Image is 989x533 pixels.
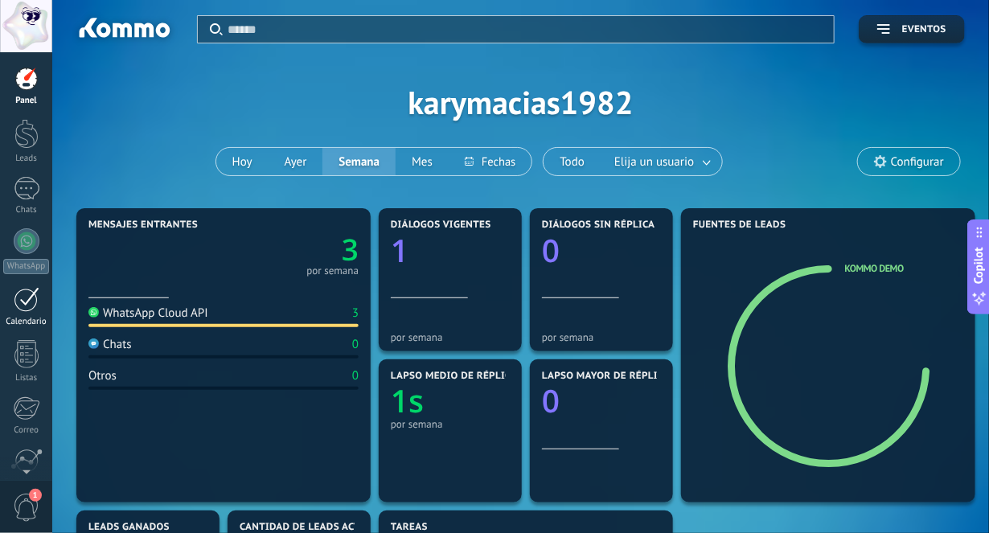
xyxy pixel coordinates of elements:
div: por semana [391,331,510,343]
img: WhatsApp Cloud API [88,307,99,318]
div: 0 [352,368,359,383]
button: Hoy [216,148,269,175]
span: Copilot [971,247,987,284]
span: Eventos [902,24,946,35]
a: 3 [224,228,359,269]
span: Lapso mayor de réplica [542,371,670,382]
button: Semana [322,148,396,175]
div: por semana [542,331,661,343]
a: Kommo Demo [845,262,904,275]
span: Cantidad de leads activos [240,522,384,533]
text: 3 [342,228,359,269]
div: por semana [391,418,510,430]
div: 3 [352,305,359,321]
button: Fechas [449,148,531,175]
span: Leads ganados [88,522,170,533]
text: 0 [542,380,560,423]
img: Chats [88,338,99,349]
text: 1 [391,229,408,272]
span: 1 [29,489,42,502]
div: Otros [88,368,117,383]
button: Elija un usuario [601,148,722,175]
span: Fuentes de leads [693,219,786,231]
div: Panel [3,96,50,106]
button: Eventos [859,15,965,43]
text: 0 [542,229,560,272]
div: WhatsApp [3,259,49,274]
div: Chats [3,205,50,215]
div: por semana [306,267,359,275]
span: Tareas [391,522,428,533]
button: Todo [544,148,601,175]
div: Correo [3,425,50,436]
span: Configurar [891,155,944,169]
span: Diálogos sin réplica [542,219,655,231]
button: Ayer [269,148,323,175]
div: Leads [3,154,50,164]
text: 1s [391,380,424,423]
div: Chats [88,337,132,352]
span: Elija un usuario [611,151,697,173]
div: Listas [3,373,50,383]
span: Mensajes entrantes [88,219,198,231]
div: WhatsApp Cloud API [88,305,208,321]
span: Lapso medio de réplica [391,371,518,382]
button: Mes [396,148,449,175]
div: Calendario [3,317,50,327]
div: 0 [352,337,359,352]
span: Diálogos vigentes [391,219,491,231]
